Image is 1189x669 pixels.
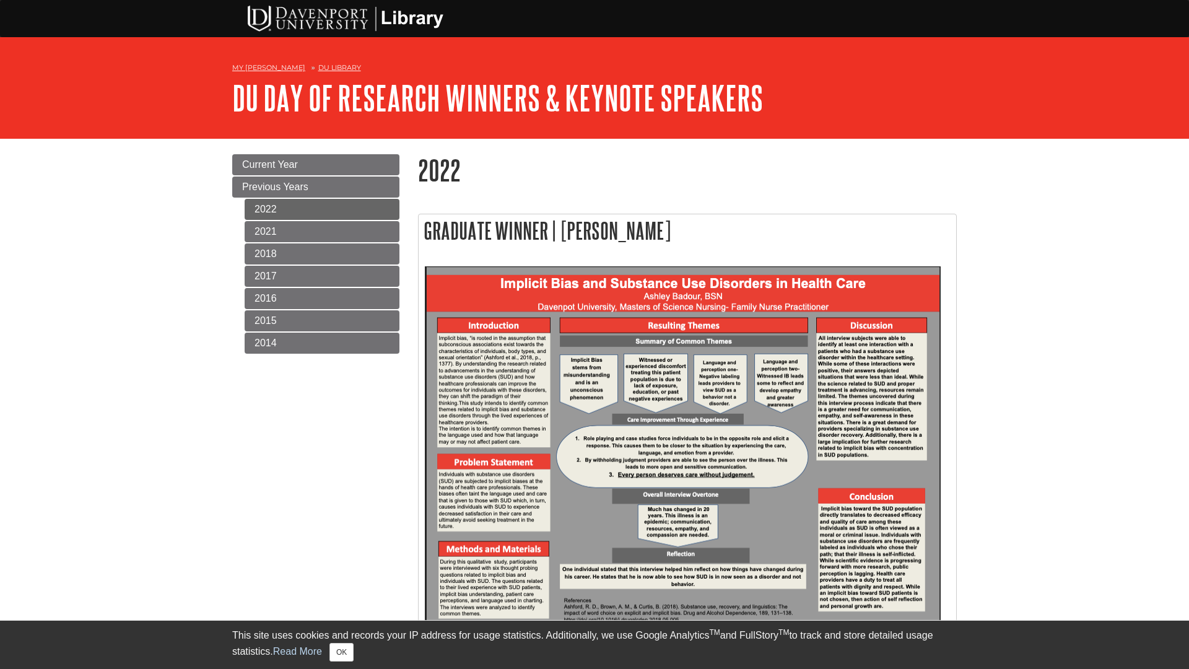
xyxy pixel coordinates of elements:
[245,221,399,242] a: 2021
[232,63,305,73] a: My [PERSON_NAME]
[778,628,789,637] sup: TM
[273,646,322,657] a: Read More
[318,63,361,72] a: DU Library
[242,159,298,170] span: Current Year
[418,154,957,186] h1: 2022
[709,628,720,637] sup: TM
[245,288,399,309] a: 2016
[245,266,399,287] a: 2017
[226,3,461,33] img: DU Library
[232,628,957,662] div: This site uses cookies and records your IP address for usage statistics. Additionally, we use Goo...
[245,199,399,220] a: 2022
[245,310,399,331] a: 2015
[232,154,399,354] div: Guide Page Menu
[329,643,354,662] button: Close
[242,181,308,192] span: Previous Years
[232,59,957,79] nav: breadcrumb
[245,333,399,354] a: 2014
[232,154,399,175] a: Current Year
[232,177,399,198] a: Previous Years
[419,214,956,247] h2: Graduate Winner | [PERSON_NAME]
[425,266,941,656] img: graduate poster winner
[245,243,399,265] a: 2018
[232,79,763,117] a: DU Day of Research Winners & Keynote Speakers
